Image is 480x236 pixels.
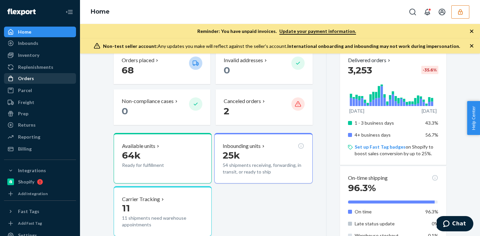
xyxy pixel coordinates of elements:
[4,219,76,227] a: Add Fast Tag
[223,162,304,175] p: 54 shipments receiving, forwarding, in transit, or ready to ship
[4,73,76,84] a: Orders
[355,144,406,150] a: Set up Fast Tag badges
[406,5,419,19] button: Open Search Box
[18,122,36,128] div: Returns
[18,29,31,35] div: Home
[122,142,155,150] p: Available units
[425,209,438,214] span: 96.3%
[122,195,160,203] p: Carrier Tracking
[355,132,420,138] p: 4+ business days
[287,43,460,49] span: International onboarding and inbounding may not work during impersonation.
[421,66,438,74] div: -35.6 %
[425,120,438,126] span: 43.3%
[91,8,110,15] a: Home
[4,85,76,96] a: Parcel
[4,62,76,72] a: Replenishments
[216,49,312,84] button: Invalid addresses 0
[4,144,76,154] a: Billing
[122,202,130,214] span: 11
[224,105,229,117] span: 2
[18,146,32,152] div: Billing
[4,177,76,187] a: Shopify
[4,38,76,49] a: Inbounds
[18,52,39,59] div: Inventory
[4,206,76,217] button: Fast Tags
[122,57,154,64] p: Orders placed
[18,75,34,82] div: Orders
[4,132,76,142] a: Reporting
[355,120,420,126] p: 1 - 3 business days
[214,133,312,183] button: Inbounding units25k54 shipments receiving, forwarding, in transit, or ready to ship
[122,105,128,117] span: 0
[348,57,392,64] button: Delivered orders
[4,120,76,130] a: Returns
[122,215,203,228] p: 11 shipments need warehouse appointments
[348,174,388,182] p: On-time shipping
[18,208,39,215] div: Fast Tags
[7,9,36,15] img: Flexport logo
[4,27,76,37] a: Home
[224,64,230,76] span: 0
[4,50,76,60] a: Inventory
[18,40,38,47] div: Inbounds
[349,108,364,114] p: [DATE]
[421,5,434,19] button: Open notifications
[114,133,212,183] button: Available units64kReady for fulfillment
[4,97,76,108] a: Freight
[4,165,76,176] button: Integrations
[103,43,158,49] span: Non-test seller account:
[197,28,356,35] p: Reminder: You have unpaid invoices.
[122,64,134,76] span: 68
[18,99,34,106] div: Freight
[122,150,141,161] span: 64k
[224,97,261,105] p: Canceled orders
[355,144,438,157] p: on Shopify to boost sales conversion by up to 25%.
[122,162,184,169] p: Ready for fulfillment
[18,167,46,174] div: Integrations
[114,89,210,125] button: Non-compliance cases 0
[467,101,480,135] button: Help Center
[18,134,40,140] div: Reporting
[85,2,115,22] ol: breadcrumbs
[4,190,76,198] a: Add Integration
[432,221,438,226] span: 0%
[223,150,240,161] span: 25k
[18,178,34,185] div: Shopify
[437,216,473,233] iframe: Opens a widget where you can chat to one of our agents
[223,142,261,150] p: Inbounding units
[4,108,76,119] a: Prep
[422,108,437,114] p: [DATE]
[18,220,42,226] div: Add Fast Tag
[114,49,210,84] button: Orders placed 68
[348,64,372,76] span: 3,253
[18,64,53,70] div: Replenishments
[279,28,356,35] a: Update your payment information.
[18,191,48,196] div: Add Integration
[355,208,420,215] p: On time
[122,97,174,105] p: Non-compliance cases
[355,220,420,227] p: Late status update
[435,5,449,19] button: Open account menu
[103,43,460,50] div: Any updates you make will reflect against the seller's account.
[63,5,76,19] button: Close Navigation
[18,110,28,117] div: Prep
[18,87,32,94] div: Parcel
[425,132,438,138] span: 56.7%
[348,182,376,193] span: 96.3%
[224,57,263,64] p: Invalid addresses
[216,89,312,125] button: Canceled orders 2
